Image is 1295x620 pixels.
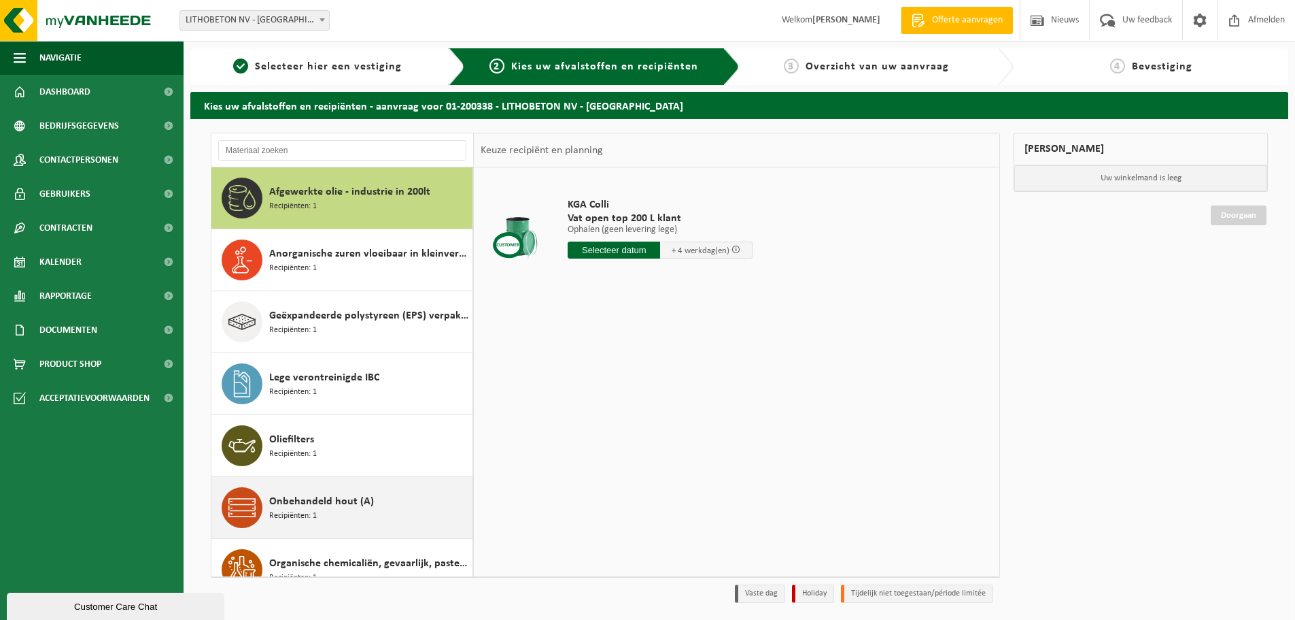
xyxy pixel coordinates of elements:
[39,143,118,177] span: Contactpersonen
[269,386,317,399] span: Recipiënten: 1
[269,448,317,461] span: Recipiënten: 1
[269,555,469,572] span: Organische chemicaliën, gevaarlijk, pasteus
[211,167,473,229] button: Afgewerkte olie - industrie in 200lt Recipiënten: 1
[179,10,330,31] span: LITHOBETON NV - SNAASKERKE
[1211,206,1266,225] a: Doorgaan
[269,493,374,510] span: Onbehandeld hout (A)
[269,572,317,585] span: Recipiënten: 1
[489,59,504,74] span: 2
[39,177,90,211] span: Gebruikers
[269,246,469,262] span: Anorganische zuren vloeibaar in kleinverpakking
[218,140,466,161] input: Materiaal zoeken
[269,370,379,386] span: Lege verontreinigde IBC
[901,7,1013,34] a: Offerte aanvragen
[812,15,880,25] strong: [PERSON_NAME]
[190,92,1288,118] h2: Kies uw afvalstoffen en recipiënten - aanvraag voor 01-200338 - LITHOBETON NV - [GEOGRAPHIC_DATA]
[269,431,314,448] span: Oliefilters
[39,75,90,109] span: Dashboard
[568,242,660,259] input: Selecteer datum
[39,41,82,75] span: Navigatie
[211,353,473,415] button: Lege verontreinigde IBC Recipiënten: 1
[568,198,753,212] span: KGA Colli
[39,211,92,245] span: Contracten
[39,109,119,143] span: Bedrijfsgegevens
[255,61,402,72] span: Selecteer hier een vestiging
[1014,165,1267,191] p: Uw winkelmand is leeg
[269,308,469,324] span: Geëxpandeerde polystyreen (EPS) verpakking (< 1 m² per stuk), recycleerbaar
[1014,133,1268,165] div: [PERSON_NAME]
[269,184,430,200] span: Afgewerkte olie - industrie in 200lt
[1110,59,1125,74] span: 4
[806,61,949,72] span: Overzicht van uw aanvraag
[211,539,473,601] button: Organische chemicaliën, gevaarlijk, pasteus Recipiënten: 1
[474,133,610,167] div: Keuze recipiënt en planning
[7,590,227,620] iframe: chat widget
[39,313,97,347] span: Documenten
[211,477,473,539] button: Onbehandeld hout (A) Recipiënten: 1
[568,212,753,225] span: Vat open top 200 L klant
[233,59,248,74] span: 1
[1132,61,1192,72] span: Bevestiging
[792,585,834,603] li: Holiday
[197,59,438,75] a: 1Selecteer hier een vestiging
[735,585,785,603] li: Vaste dag
[269,324,317,337] span: Recipiënten: 1
[511,61,698,72] span: Kies uw afvalstoffen en recipiënten
[211,229,473,291] button: Anorganische zuren vloeibaar in kleinverpakking Recipiënten: 1
[39,279,92,313] span: Rapportage
[929,14,1006,27] span: Offerte aanvragen
[39,381,150,415] span: Acceptatievoorwaarden
[784,59,799,74] span: 3
[211,291,473,353] button: Geëxpandeerde polystyreen (EPS) verpakking (< 1 m² per stuk), recycleerbaar Recipiënten: 1
[269,262,317,275] span: Recipiënten: 1
[211,415,473,477] button: Oliefilters Recipiënten: 1
[39,347,101,381] span: Product Shop
[39,245,82,279] span: Kalender
[672,246,729,255] span: + 4 werkdag(en)
[180,11,329,30] span: LITHOBETON NV - SNAASKERKE
[568,225,753,235] p: Ophalen (geen levering lege)
[841,585,993,603] li: Tijdelijk niet toegestaan/période limitée
[269,510,317,523] span: Recipiënten: 1
[269,200,317,213] span: Recipiënten: 1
